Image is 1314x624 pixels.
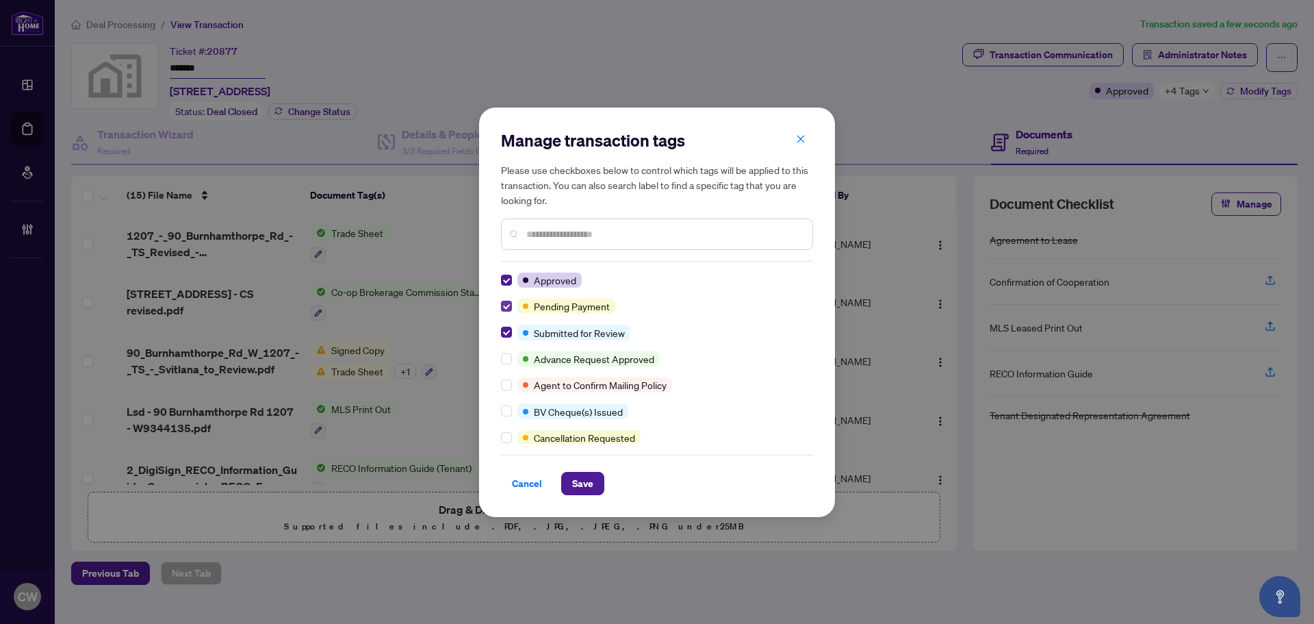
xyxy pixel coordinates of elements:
[534,430,635,445] span: Cancellation Requested
[1259,576,1300,617] button: Open asap
[534,273,576,288] span: Approved
[534,325,625,340] span: Submitted for Review
[512,473,542,495] span: Cancel
[796,134,806,144] span: close
[501,472,553,495] button: Cancel
[572,473,593,495] span: Save
[534,351,654,366] span: Advance Request Approved
[534,404,623,419] span: BV Cheque(s) Issued
[501,162,813,208] h5: Please use checkboxes below to control which tags will be applied to this transaction. You can al...
[534,377,667,392] span: Agent to Confirm Mailing Policy
[561,472,604,495] button: Save
[534,299,610,314] span: Pending Payment
[501,129,813,151] h2: Manage transaction tags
